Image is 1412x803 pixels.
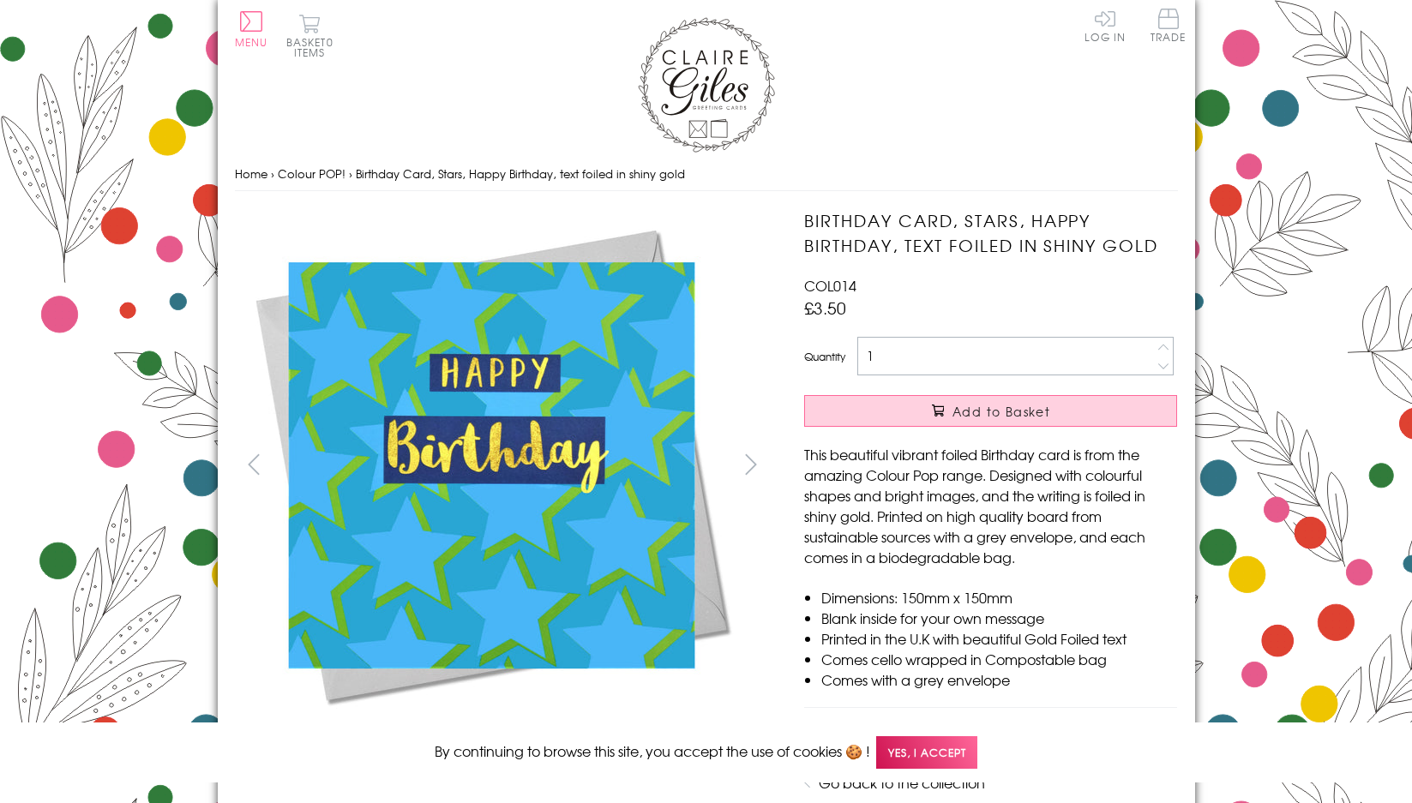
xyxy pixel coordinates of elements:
[821,669,1177,690] li: Comes with a grey envelope
[294,34,333,60] span: 0 items
[770,208,1284,722] img: Birthday Card, Stars, Happy Birthday, text foiled in shiny gold
[821,608,1177,628] li: Blank inside for your own message
[569,798,570,799] img: Birthday Card, Stars, Happy Birthday, text foiled in shiny gold
[804,395,1177,427] button: Add to Basket
[821,628,1177,649] li: Printed in the U.K with beautiful Gold Foiled text
[638,17,775,153] img: Claire Giles Greetings Cards
[235,165,267,182] a: Home
[703,798,704,799] img: Birthday Card, Stars, Happy Birthday, text foiled in shiny gold
[821,587,1177,608] li: Dimensions: 150mm x 150mm
[731,445,770,483] button: next
[804,275,856,296] span: COL014
[235,445,273,483] button: prev
[804,444,1177,567] p: This beautiful vibrant foiled Birthday card is from the amazing Colour Pop range. Designed with c...
[804,296,846,320] span: £3.50
[1085,9,1126,42] a: Log In
[235,11,268,47] button: Menu
[235,157,1178,192] nav: breadcrumbs
[1151,9,1187,42] span: Trade
[278,165,345,182] a: Colour POP!
[235,34,268,50] span: Menu
[876,736,977,770] span: Yes, I accept
[271,165,274,182] span: ›
[821,649,1177,669] li: Comes cello wrapped in Compostable bag
[804,349,845,364] label: Quantity
[952,403,1050,420] span: Add to Basket
[1151,9,1187,45] a: Trade
[286,14,333,57] button: Basket0 items
[301,798,302,799] img: Birthday Card, Stars, Happy Birthday, text foiled in shiny gold
[349,165,352,182] span: ›
[804,208,1177,258] h1: Birthday Card, Stars, Happy Birthday, text foiled in shiny gold
[234,208,748,722] img: Birthday Card, Stars, Happy Birthday, text foiled in shiny gold
[356,165,685,182] span: Birthday Card, Stars, Happy Birthday, text foiled in shiny gold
